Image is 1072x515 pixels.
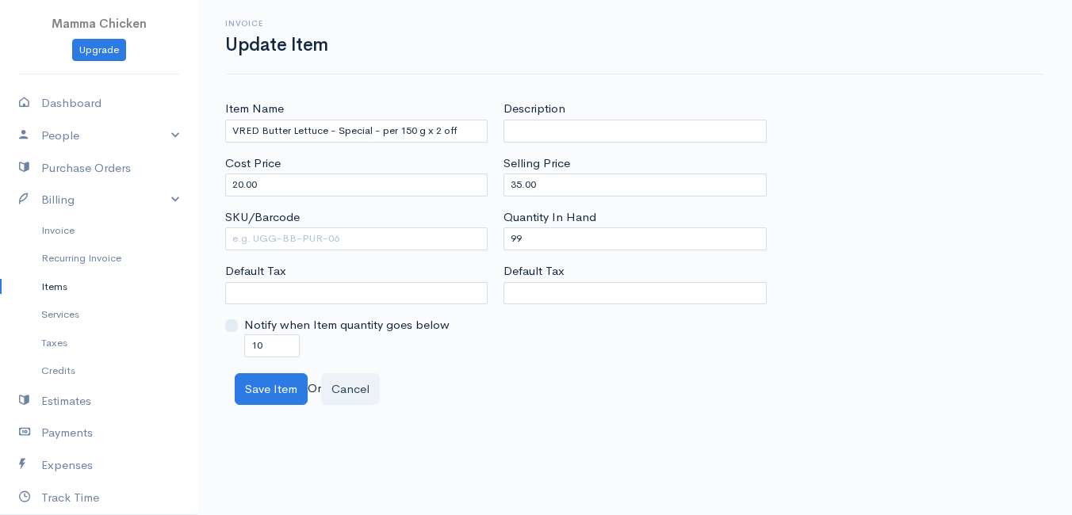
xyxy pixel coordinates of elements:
div: Or [227,373,1043,406]
label: Item Name [225,100,284,118]
button: Cancel [321,373,380,406]
button: Save Item [235,373,308,406]
input: e.g. iPhone XS Max [225,120,488,143]
label: Selling Price [503,154,570,173]
label: Quantity In Hand [503,208,596,227]
span: Mamma Chicken [52,16,147,31]
a: Upgrade [72,39,126,62]
h1: Update Item [225,35,328,55]
input: e.g. 100 [225,174,488,196]
label: Default Tax [503,262,565,280]
label: Description [503,100,565,118]
input: e.g. 1500 [503,174,766,196]
input: e.g. 100 [503,227,766,250]
h6: Invoice [225,19,328,28]
input: e.g. UGG-BB-PUR-06 [225,227,488,250]
label: Default Tax [225,262,286,280]
label: Notify when Item quantity goes below [244,316,450,334]
label: Cost Price [225,154,281,173]
label: SKU/Barcode [225,208,300,227]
